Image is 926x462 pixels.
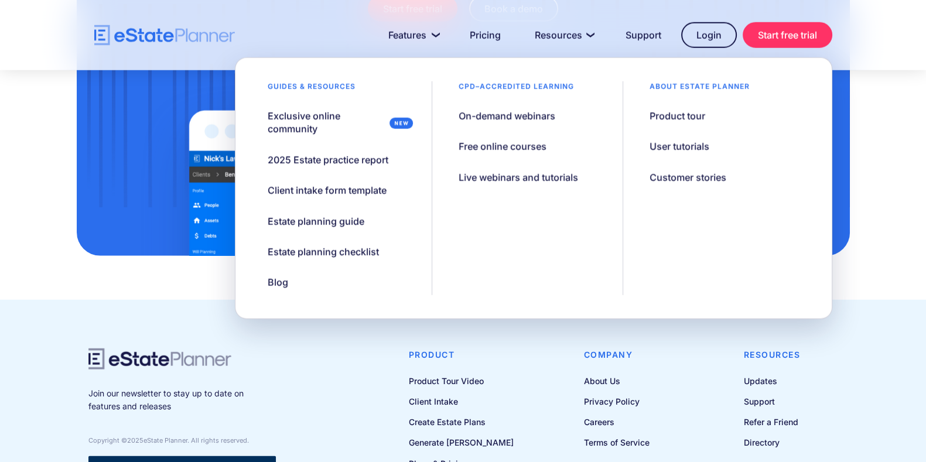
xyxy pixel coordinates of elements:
[650,109,705,122] div: Product tour
[584,415,650,429] a: Careers
[88,387,276,413] p: Join our newsletter to stay up to date on features and releases
[127,436,143,444] span: 2025
[94,25,235,46] a: home
[650,140,709,153] div: User tutorials
[253,81,370,98] div: Guides & resources
[584,374,650,388] a: About Us
[253,148,403,172] a: 2025 Estate practice report
[744,394,801,409] a: Support
[744,435,801,450] a: Directory
[409,435,514,450] a: Generate [PERSON_NAME]
[268,276,288,289] div: Blog
[459,109,555,122] div: On-demand webinars
[744,415,801,429] a: Refer a Friend
[268,184,387,197] div: Client intake form template
[444,165,593,190] a: Live webinars and tutorials
[635,81,764,98] div: About estate planner
[409,348,514,361] h4: Product
[459,171,578,184] div: Live webinars and tutorials
[444,81,589,98] div: CPD–accredited learning
[635,165,741,190] a: Customer stories
[635,134,724,159] a: User tutorials
[584,348,650,361] h4: Company
[744,348,801,361] h4: Resources
[268,215,364,228] div: Estate planning guide
[456,23,515,47] a: Pricing
[253,178,401,203] a: Client intake form template
[611,23,675,47] a: Support
[268,153,388,166] div: 2025 Estate practice report
[444,134,561,159] a: Free online courses
[409,374,514,388] a: Product Tour Video
[681,22,737,48] a: Login
[459,140,546,153] div: Free online courses
[650,171,726,184] div: Customer stories
[253,239,394,264] a: Estate planning checklist
[584,394,650,409] a: Privacy Policy
[584,435,650,450] a: Terms of Service
[635,104,720,128] a: Product tour
[743,22,832,48] a: Start free trial
[253,209,379,234] a: Estate planning guide
[253,104,420,142] a: Exclusive online community
[409,415,514,429] a: Create Estate Plans
[268,109,385,136] div: Exclusive online community
[374,23,450,47] a: Features
[253,270,303,295] a: Blog
[88,436,276,444] div: Copyright © eState Planner. All rights reserved.
[521,23,606,47] a: Resources
[409,394,514,409] a: Client Intake
[444,104,570,128] a: On-demand webinars
[744,374,801,388] a: Updates
[268,245,379,258] div: Estate planning checklist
